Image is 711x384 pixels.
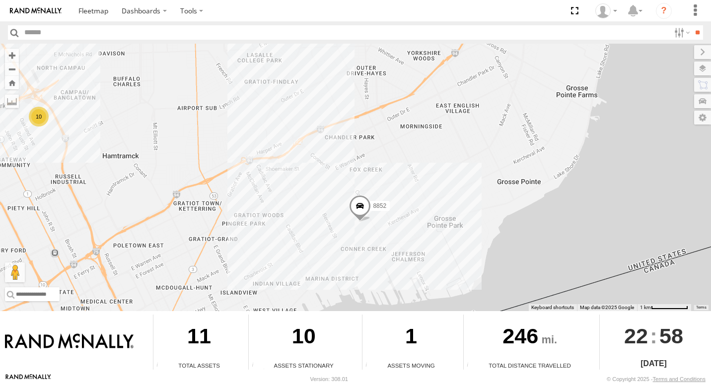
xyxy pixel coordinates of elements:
[696,305,707,309] a: Terms (opens in new tab)
[531,304,574,311] button: Keyboard shortcuts
[464,362,479,370] div: Total distance travelled by all assets within specified date range and applied filters
[653,376,706,382] a: Terms and Conditions
[5,94,19,108] label: Measure
[624,315,648,357] span: 22
[362,361,460,370] div: Assets Moving
[5,76,19,89] button: Zoom Home
[637,304,691,311] button: Map Scale: 1 km per 71 pixels
[310,376,348,382] div: Version: 308.01
[640,305,651,310] span: 1 km
[153,362,168,370] div: Total number of Enabled Assets
[5,262,25,282] button: Drag Pegman onto the map to open Street View
[362,315,460,361] div: 1
[600,315,708,357] div: :
[5,49,19,62] button: Zoom in
[249,362,264,370] div: Total number of assets current stationary.
[373,202,386,209] span: 8852
[592,3,621,18] div: Valeo Dash
[153,361,245,370] div: Total Assets
[29,107,49,127] div: 10
[5,62,19,76] button: Zoom out
[362,362,377,370] div: Total number of assets current in transit.
[153,315,245,361] div: 11
[659,315,683,357] span: 58
[600,358,708,370] div: [DATE]
[464,361,596,370] div: Total Distance Travelled
[607,376,706,382] div: © Copyright 2025 -
[656,3,672,19] i: ?
[5,374,51,384] a: Visit our Website
[464,315,596,361] div: 246
[694,111,711,125] label: Map Settings
[5,333,134,350] img: Rand McNally
[249,315,358,361] div: 10
[249,361,358,370] div: Assets Stationary
[580,305,634,310] span: Map data ©2025 Google
[670,25,692,40] label: Search Filter Options
[10,7,62,14] img: rand-logo.svg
